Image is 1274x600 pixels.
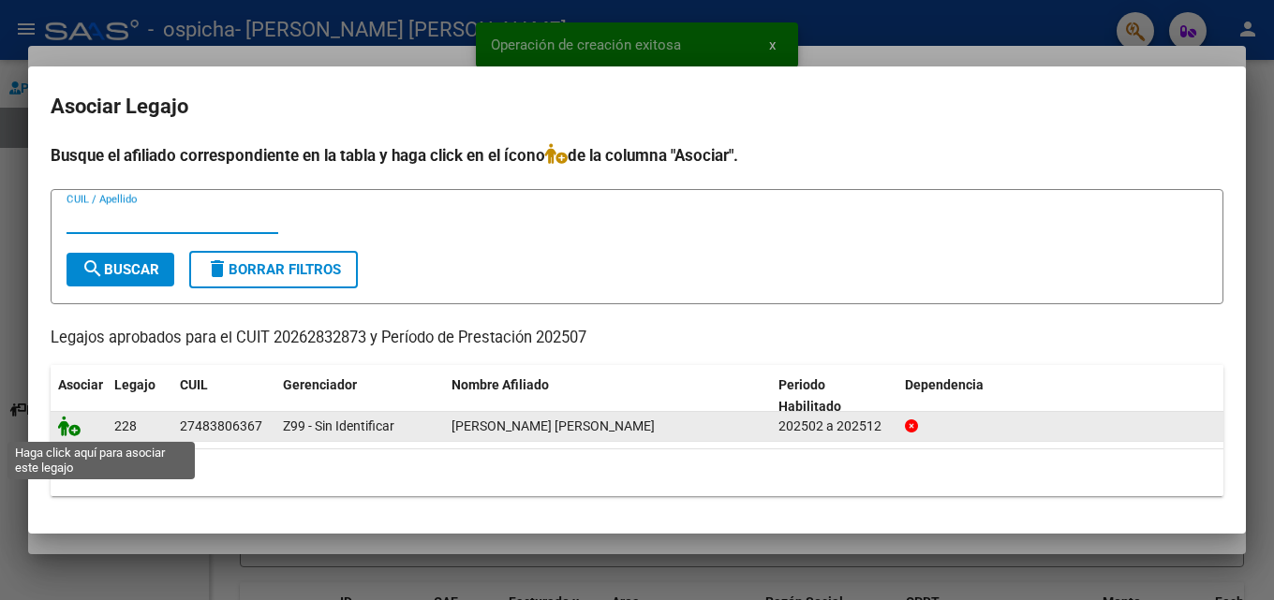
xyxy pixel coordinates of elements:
[778,377,841,414] span: Periodo Habilitado
[81,257,104,280] mat-icon: search
[67,253,174,286] button: Buscar
[51,89,1223,124] h2: Asociar Legajo
[905,377,984,392] span: Dependencia
[897,365,1224,427] datatable-header-cell: Dependencia
[114,418,137,433] span: 228
[206,257,229,280] mat-icon: delete
[58,377,103,392] span: Asociar
[81,261,159,278] span: Buscar
[275,365,444,427] datatable-header-cell: Gerenciador
[51,327,1223,350] p: Legajos aprobados para el CUIT 20262832873 y Período de Prestación 202507
[51,365,107,427] datatable-header-cell: Asociar
[452,418,655,433] span: CARDOZO MARIA MILAGROS
[452,377,549,392] span: Nombre Afiliado
[283,377,357,392] span: Gerenciador
[180,377,208,392] span: CUIL
[283,418,394,433] span: Z99 - Sin Identificar
[189,251,358,288] button: Borrar Filtros
[778,416,890,437] div: 202502 a 202512
[444,365,771,427] datatable-header-cell: Nombre Afiliado
[206,261,341,278] span: Borrar Filtros
[114,377,156,392] span: Legajo
[172,365,275,427] datatable-header-cell: CUIL
[180,416,262,437] div: 27483806367
[51,449,1223,496] div: 1 registros
[107,365,172,427] datatable-header-cell: Legajo
[771,365,897,427] datatable-header-cell: Periodo Habilitado
[51,143,1223,168] h4: Busque el afiliado correspondiente en la tabla y haga click en el ícono de la columna "Asociar".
